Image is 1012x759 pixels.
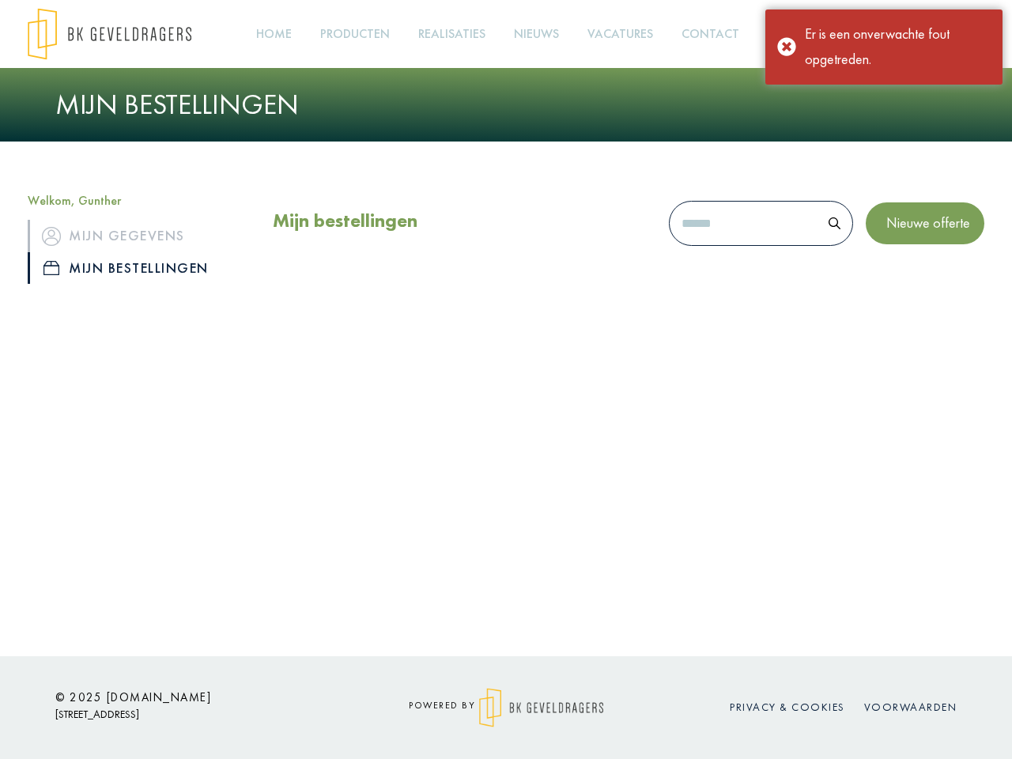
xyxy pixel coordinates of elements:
a: iconMijn gegevens [28,220,249,251]
h2: Mijn bestellingen [273,210,417,232]
h6: © 2025 [DOMAIN_NAME] [55,690,340,704]
p: [STREET_ADDRESS] [55,704,340,724]
a: Privacy & cookies [730,700,845,714]
a: Home [250,17,298,52]
h1: Mijn bestellingen [55,88,957,122]
a: Vacatures [581,17,659,52]
a: Contact [675,17,746,52]
img: icon [43,261,59,275]
button: Nieuwe offerte [866,202,984,244]
div: powered by [364,688,648,727]
img: icon [42,227,61,246]
div: Er is een onverwachte fout opgetreden. [805,21,991,73]
a: Producten [314,17,396,52]
a: Voorwaarden [864,700,957,714]
a: Realisaties [412,17,492,52]
span: Nieuwe offerte [880,213,970,232]
img: logo [479,688,603,727]
a: Nieuws [508,17,565,52]
img: logo [28,8,191,60]
img: search.svg [829,217,840,229]
a: iconMijn bestellingen [28,252,249,284]
h5: Welkom, Gunther [28,193,249,208]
